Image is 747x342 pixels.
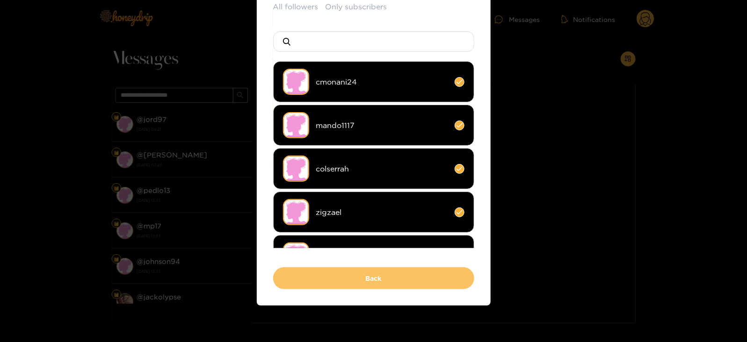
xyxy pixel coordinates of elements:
img: no-avatar.png [283,242,309,269]
button: Back [273,267,474,289]
img: no-avatar.png [283,156,309,182]
span: zigzael [316,207,448,218]
span: colserrah [316,164,448,174]
button: All followers [273,1,319,12]
span: cmonani24 [316,77,448,87]
button: Only subscribers [326,1,387,12]
span: mando1117 [316,120,448,131]
img: no-avatar.png [283,199,309,225]
img: no-avatar.png [283,112,309,138]
img: no-avatar.png [283,69,309,95]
